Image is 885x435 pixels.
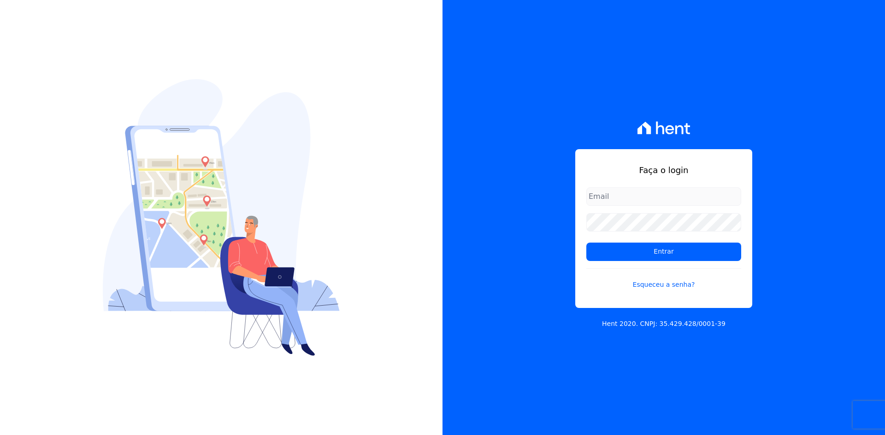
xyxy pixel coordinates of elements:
img: Login [103,79,340,356]
h1: Faça o login [586,164,741,176]
input: Email [586,187,741,206]
a: Esqueceu a senha? [586,268,741,290]
input: Entrar [586,243,741,261]
p: Hent 2020. CNPJ: 35.429.428/0001-39 [602,319,726,329]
